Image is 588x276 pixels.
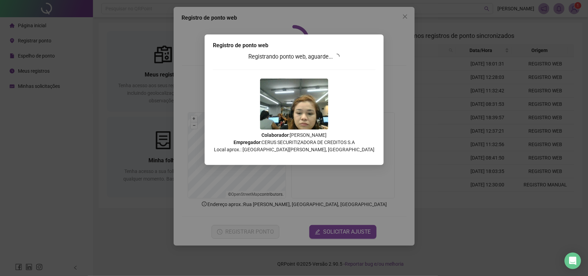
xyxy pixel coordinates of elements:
div: Registro de ponto web [213,41,375,50]
img: 2Q== [260,79,328,130]
strong: Colaborador [261,132,289,138]
strong: Empregador [234,140,260,145]
div: Open Intercom Messenger [565,253,581,269]
span: loading [333,53,341,60]
p: : [PERSON_NAME] : CERUS SECURITIZADORA DE CREDITOS S.A Local aprox.: [GEOGRAPHIC_DATA][PERSON_NAM... [213,132,375,153]
h3: Registrando ponto web, aguarde... [213,52,375,61]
